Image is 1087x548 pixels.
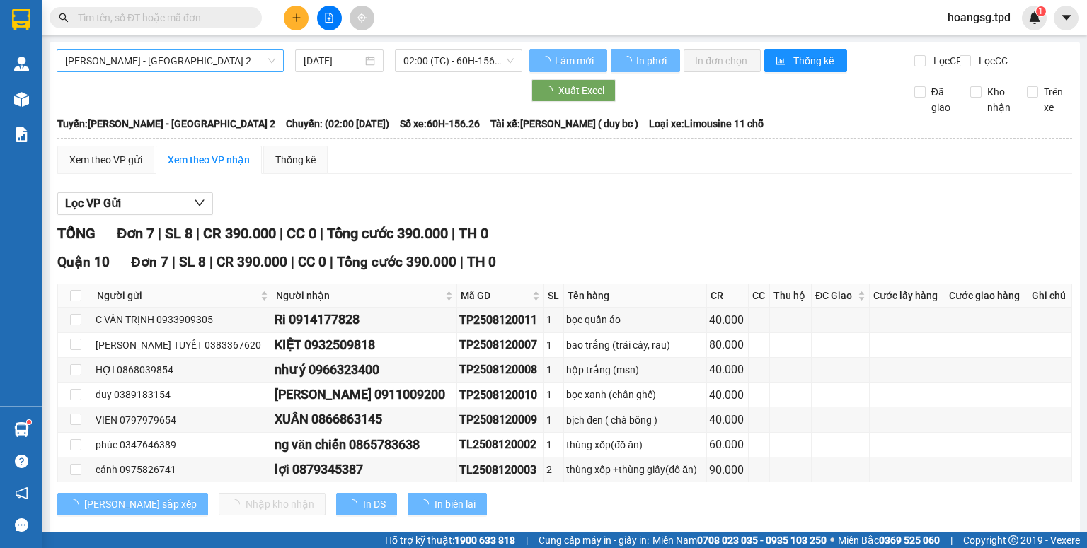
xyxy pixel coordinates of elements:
[84,496,197,512] span: [PERSON_NAME] sắp xếp
[15,455,28,468] span: question-circle
[14,127,29,142] img: solution-icon
[555,53,596,69] span: Làm mới
[275,335,454,355] div: KIỆT 0932509818
[546,462,561,477] div: 2
[131,254,168,270] span: Đơn 7
[566,337,703,353] div: bao trắng (trái cây, rau)
[12,9,30,30] img: logo-vxr
[78,10,245,25] input: Tìm tên, số ĐT hoặc mã đơn
[566,387,703,402] div: bọc xanh (chân ghế)
[457,383,544,407] td: TP2508120010
[459,386,541,404] div: TP2508120010
[196,225,200,242] span: |
[435,496,476,512] span: In biên lai
[709,361,746,378] div: 40.000
[400,116,480,132] span: Số xe: 60H-156.26
[96,312,270,327] div: C VÂN TRỊNH 0933909305
[815,288,855,303] span: ĐC Giao
[973,53,1010,69] span: Lọc CC
[275,435,454,455] div: ng văn chiến 0865783638
[454,535,515,546] strong: 1900 633 818
[452,225,455,242] span: |
[709,386,746,404] div: 40.000
[459,336,541,354] div: TP2508120007
[117,225,154,242] span: Đơn 7
[14,422,29,437] img: warehouse-icon
[168,152,250,168] div: Xem theo VP nhận
[770,284,812,308] th: Thu hộ
[336,493,397,515] button: In DS
[467,254,496,270] span: TH 0
[709,311,746,329] div: 40.000
[275,152,316,168] div: Thống kê
[419,499,435,509] span: loading
[330,254,333,270] span: |
[546,312,561,327] div: 1
[96,337,270,353] div: [PERSON_NAME] TUYẾT 0383367620
[57,493,208,515] button: [PERSON_NAME] sắp xếp
[97,288,258,303] span: Người gửi
[69,152,142,168] div: Xem theo VP gửi
[27,420,31,424] sup: 1
[179,254,206,270] span: SL 8
[460,254,464,270] span: |
[304,53,362,69] input: 12/08/2025
[324,13,334,23] span: file-add
[284,6,309,30] button: plus
[459,461,541,479] div: TL2508120003
[636,53,669,69] span: In phơi
[57,254,110,270] span: Quận 10
[280,225,283,242] span: |
[566,362,703,378] div: hộp trắng (msn)
[926,84,960,115] span: Đã giao
[459,225,488,242] span: TH 0
[546,412,561,428] div: 1
[457,433,544,457] td: TL2508120002
[566,437,703,453] div: thùng xốp(đồ ăn)
[65,194,121,212] span: Lọc VP Gửi
[320,225,323,242] span: |
[709,411,746,429] div: 40.000
[490,116,638,132] span: Tài xế: [PERSON_NAME] ( duy bc )
[96,412,270,428] div: VIEN 0797979654
[275,310,454,330] div: Ri 0914177828
[459,361,541,378] div: TP2508120008
[457,333,544,358] td: TP2508120007
[59,13,69,23] span: search
[1008,535,1018,545] span: copyright
[317,6,342,30] button: file-add
[566,462,703,477] div: thùng xốp +thùng giấy(đồ ăn)
[350,6,374,30] button: aim
[529,49,607,72] button: Làm mới
[526,532,528,548] span: |
[459,311,541,329] div: TP2508120011
[541,56,553,66] span: loading
[165,225,192,242] span: SL 8
[546,387,561,402] div: 1
[408,493,487,515] button: In biên lai
[57,225,96,242] span: TỔNG
[982,84,1016,115] span: Kho nhận
[707,284,749,308] th: CR
[203,225,276,242] span: CR 390.000
[96,362,270,378] div: HỢI 0868039854
[457,407,544,432] td: TP2508120009
[287,225,316,242] span: CC 0
[403,50,514,71] span: 02:00 (TC) - 60H-156.26
[566,312,703,327] div: bọc quần áo
[57,118,275,129] b: Tuyến: [PERSON_NAME] - [GEOGRAPHIC_DATA] 2
[950,532,953,548] span: |
[96,437,270,453] div: phúc 0347646389
[347,499,363,509] span: loading
[709,436,746,453] div: 60.000
[275,360,454,380] div: như ý 0966323400
[793,53,836,69] span: Thống kê
[546,437,561,453] div: 1
[158,225,161,242] span: |
[363,496,386,512] span: In DS
[276,288,442,303] span: Người nhận
[546,362,561,378] div: 1
[217,254,287,270] span: CR 390.000
[219,493,326,515] button: Nhập kho nhận
[461,288,529,303] span: Mã GD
